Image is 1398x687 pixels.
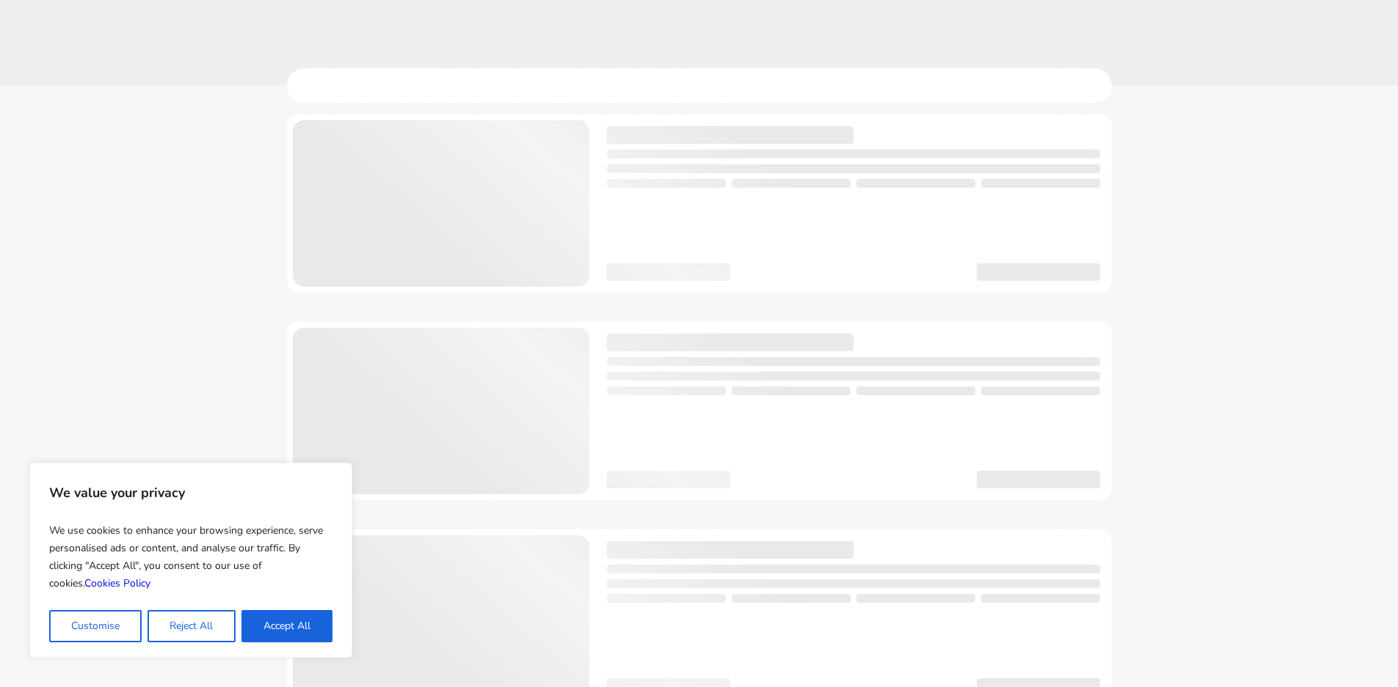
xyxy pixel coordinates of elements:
[84,576,150,590] a: Cookies Policy
[241,610,332,642] button: Accept All
[148,610,235,642] button: Reject All
[49,478,332,507] p: We value your privacy
[29,463,352,658] div: We value your privacy
[49,516,332,598] p: We use cookies to enhance your browsing experience, serve personalised ads or content, and analys...
[49,610,142,642] button: Customise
